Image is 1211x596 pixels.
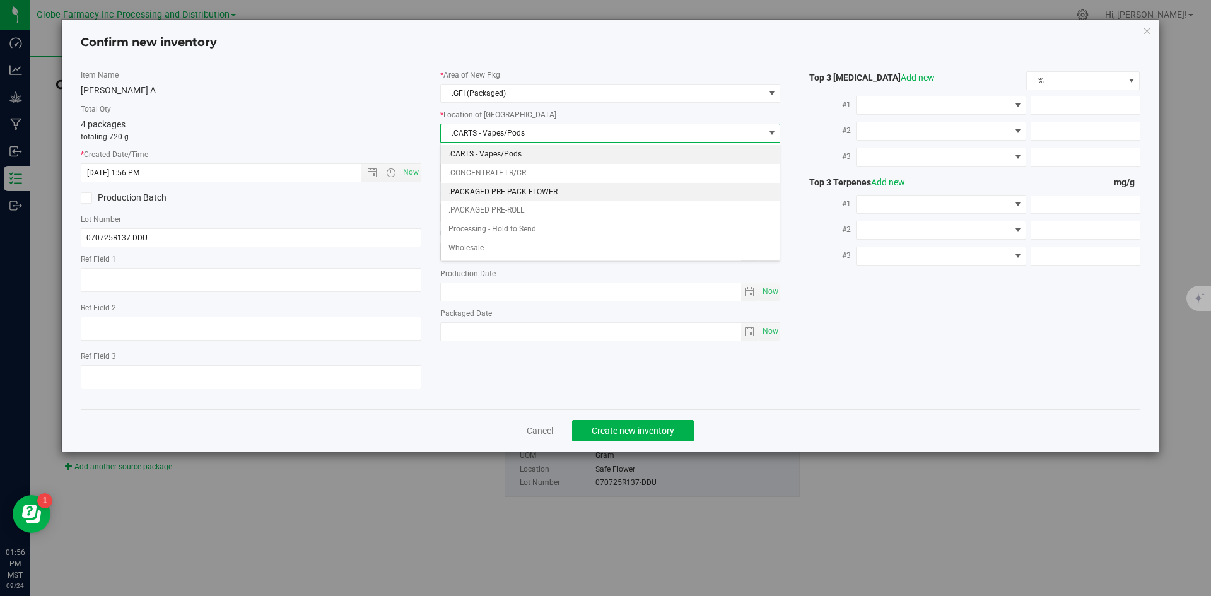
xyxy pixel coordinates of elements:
[799,145,856,168] label: #3
[856,221,1026,240] span: NO DATA FOUND
[856,96,1026,115] span: NO DATA FOUND
[1027,72,1123,90] span: %
[441,239,780,258] li: Wholesale
[572,420,694,441] button: Create new inventory
[81,103,421,115] label: Total Qty
[799,73,935,83] span: Top 3 [MEDICAL_DATA]
[799,192,856,215] label: #1
[81,302,421,313] label: Ref Field 2
[81,254,421,265] label: Ref Field 1
[81,69,421,81] label: Item Name
[856,148,1026,167] span: NO DATA FOUND
[592,426,674,436] span: Create new inventory
[440,308,781,319] label: Packaged Date
[764,124,780,142] span: select
[440,69,781,81] label: Area of New Pkg
[441,145,780,164] li: .CARTS - Vapes/Pods
[799,218,856,241] label: #2
[81,214,421,225] label: Lot Number
[759,322,781,341] span: Set Current date
[901,73,935,83] a: Add new
[441,124,764,142] span: .CARTS - Vapes/Pods
[440,109,781,120] label: Location of [GEOGRAPHIC_DATA]
[441,164,780,183] li: .CONCENTRATE LR/CR
[81,84,421,97] div: [PERSON_NAME] A
[81,119,126,129] span: 4 packages
[380,168,401,178] span: Open the time view
[361,168,383,178] span: Open the date view
[81,35,217,51] h4: Confirm new inventory
[81,149,421,160] label: Created Date/Time
[441,85,764,102] span: .GFI (Packaged)
[441,220,780,239] li: Processing - Hold to Send
[799,177,905,187] span: Top 3 Terpenes
[440,268,781,279] label: Production Date
[741,283,759,301] span: select
[441,183,780,202] li: .PACKAGED PRE-PACK FLOWER
[759,283,780,301] span: select
[759,283,781,301] span: Set Current date
[856,247,1026,266] span: NO DATA FOUND
[799,119,856,142] label: #2
[13,495,50,533] iframe: Resource center
[856,195,1026,214] span: NO DATA FOUND
[741,323,759,341] span: select
[81,351,421,362] label: Ref Field 3
[856,122,1026,141] span: NO DATA FOUND
[81,131,421,143] p: totaling 720 g
[1114,177,1140,187] span: mg/g
[799,93,856,116] label: #1
[527,424,553,437] a: Cancel
[81,191,242,204] label: Production Batch
[400,163,421,182] span: Set Current date
[37,493,52,508] iframe: Resource center unread badge
[759,323,780,341] span: select
[799,244,856,267] label: #3
[441,201,780,220] li: .PACKAGED PRE-ROLL
[871,177,905,187] a: Add new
